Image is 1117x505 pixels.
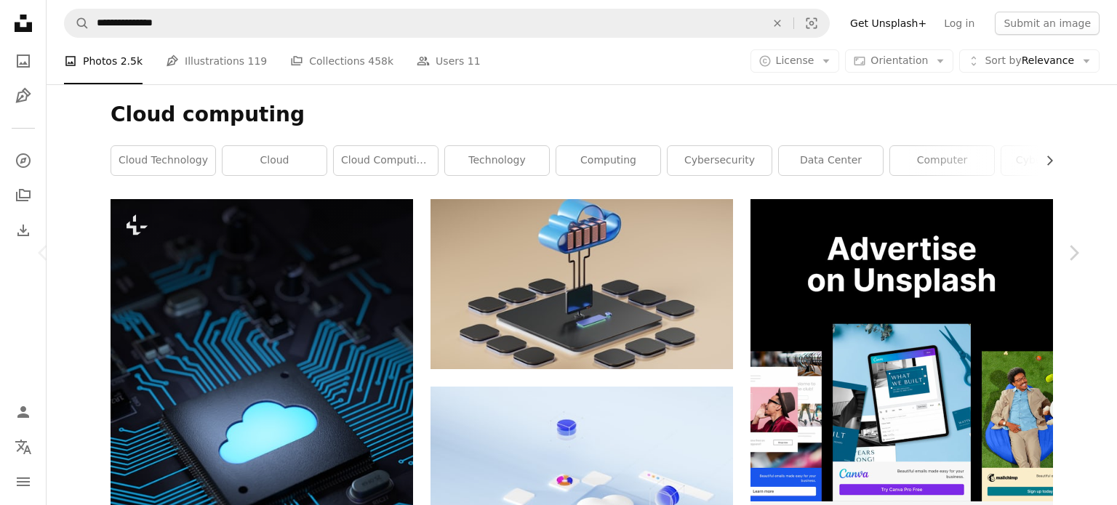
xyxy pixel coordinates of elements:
a: technology [445,146,549,175]
a: Collections [9,181,38,210]
a: cybersecurity [668,146,772,175]
button: Submit an image [995,12,1100,35]
a: computing [556,146,660,175]
a: Log in [935,12,983,35]
a: Next [1030,183,1117,323]
a: Log in / Sign up [9,397,38,427]
span: 11 [468,53,481,69]
button: Visual search [794,9,829,37]
button: Search Unsplash [65,9,89,37]
span: 458k [368,53,393,69]
button: Language [9,432,38,461]
span: 119 [248,53,268,69]
a: Cloud computing and network security concept, 3d rendering,conceptual image. [111,434,413,447]
a: a computer screen with a cloud shaped object on top of it [431,477,733,490]
span: Relevance [985,54,1074,68]
a: cyber security [1001,146,1105,175]
span: Sort by [985,54,1021,66]
a: computer [890,146,994,175]
a: diagram [431,277,733,290]
a: cloud technology [111,146,215,175]
img: diagram [431,199,733,369]
button: Menu [9,467,38,496]
button: Clear [761,9,793,37]
a: cloud computing services [334,146,438,175]
img: file-1635990755334-4bfd90f37242image [750,199,1053,501]
a: Illustrations [9,81,38,110]
a: Photos [9,47,38,76]
h1: Cloud computing [111,102,1053,128]
a: Explore [9,146,38,175]
span: Orientation [870,54,928,66]
button: Sort byRelevance [959,49,1100,73]
a: data center [779,146,883,175]
button: Orientation [845,49,953,73]
button: scroll list to the right [1036,146,1053,175]
button: License [750,49,840,73]
a: cloud [223,146,327,175]
a: Illustrations 119 [166,38,267,84]
a: Users 11 [417,38,481,84]
a: Get Unsplash+ [841,12,935,35]
a: Collections 458k [290,38,393,84]
form: Find visuals sitewide [64,9,830,38]
span: License [776,54,814,66]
